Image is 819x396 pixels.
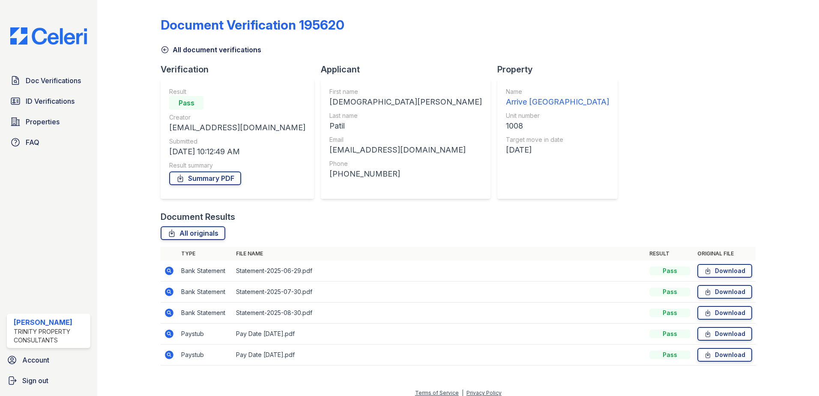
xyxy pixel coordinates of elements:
[178,303,233,324] td: Bank Statement
[3,351,94,369] a: Account
[233,282,646,303] td: Statement-2025-07-30.pdf
[649,351,690,359] div: Pass
[169,161,305,170] div: Result summary
[178,261,233,282] td: Bank Statement
[497,63,625,75] div: Property
[161,211,235,223] div: Document Results
[14,317,87,327] div: [PERSON_NAME]
[26,96,75,106] span: ID Verifications
[697,348,752,362] a: Download
[506,135,609,144] div: Target move in date
[506,87,609,96] div: Name
[462,390,463,396] div: |
[329,144,482,156] div: [EMAIL_ADDRESS][DOMAIN_NAME]
[646,247,694,261] th: Result
[329,87,482,96] div: First name
[649,288,690,296] div: Pass
[169,137,305,146] div: Submitted
[26,117,60,127] span: Properties
[697,306,752,320] a: Download
[169,146,305,158] div: [DATE] 10:12:49 AM
[329,96,482,108] div: [DEMOGRAPHIC_DATA][PERSON_NAME]
[506,96,609,108] div: Arrive [GEOGRAPHIC_DATA]
[233,247,646,261] th: File name
[26,137,39,147] span: FAQ
[649,309,690,317] div: Pass
[697,327,752,341] a: Download
[169,113,305,122] div: Creator
[329,111,482,120] div: Last name
[649,267,690,275] div: Pass
[233,324,646,345] td: Pay Date [DATE].pdf
[14,327,87,345] div: Trinity Property Consultants
[7,134,90,151] a: FAQ
[161,63,321,75] div: Verification
[415,390,459,396] a: Terms of Service
[161,45,261,55] a: All document verifications
[169,122,305,134] div: [EMAIL_ADDRESS][DOMAIN_NAME]
[329,168,482,180] div: [PHONE_NUMBER]
[329,135,482,144] div: Email
[7,113,90,130] a: Properties
[233,303,646,324] td: Statement-2025-08-30.pdf
[178,324,233,345] td: Paystub
[178,282,233,303] td: Bank Statement
[697,264,752,278] a: Download
[7,93,90,110] a: ID Verifications
[22,375,48,386] span: Sign out
[329,120,482,132] div: Patil
[694,247,756,261] th: Original file
[26,75,81,86] span: Doc Verifications
[161,17,344,33] div: Document Verification 195620
[649,330,690,338] div: Pass
[466,390,502,396] a: Privacy Policy
[3,27,94,45] img: CE_Logo_Blue-a8612792a0a2168367f1c8372b55b34899dd931a85d93a1a3d3e32e68fde9ad4.png
[506,111,609,120] div: Unit number
[161,226,225,240] a: All originals
[506,144,609,156] div: [DATE]
[7,72,90,89] a: Doc Verifications
[169,96,203,110] div: Pass
[697,285,752,299] a: Download
[169,171,241,185] a: Summary PDF
[321,63,497,75] div: Applicant
[506,120,609,132] div: 1008
[233,345,646,366] td: Pay Date [DATE].pdf
[178,345,233,366] td: Paystub
[3,372,94,389] a: Sign out
[169,87,305,96] div: Result
[783,362,810,387] iframe: chat widget
[329,159,482,168] div: Phone
[506,87,609,108] a: Name Arrive [GEOGRAPHIC_DATA]
[233,261,646,282] td: Statement-2025-06-29.pdf
[22,355,49,365] span: Account
[178,247,233,261] th: Type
